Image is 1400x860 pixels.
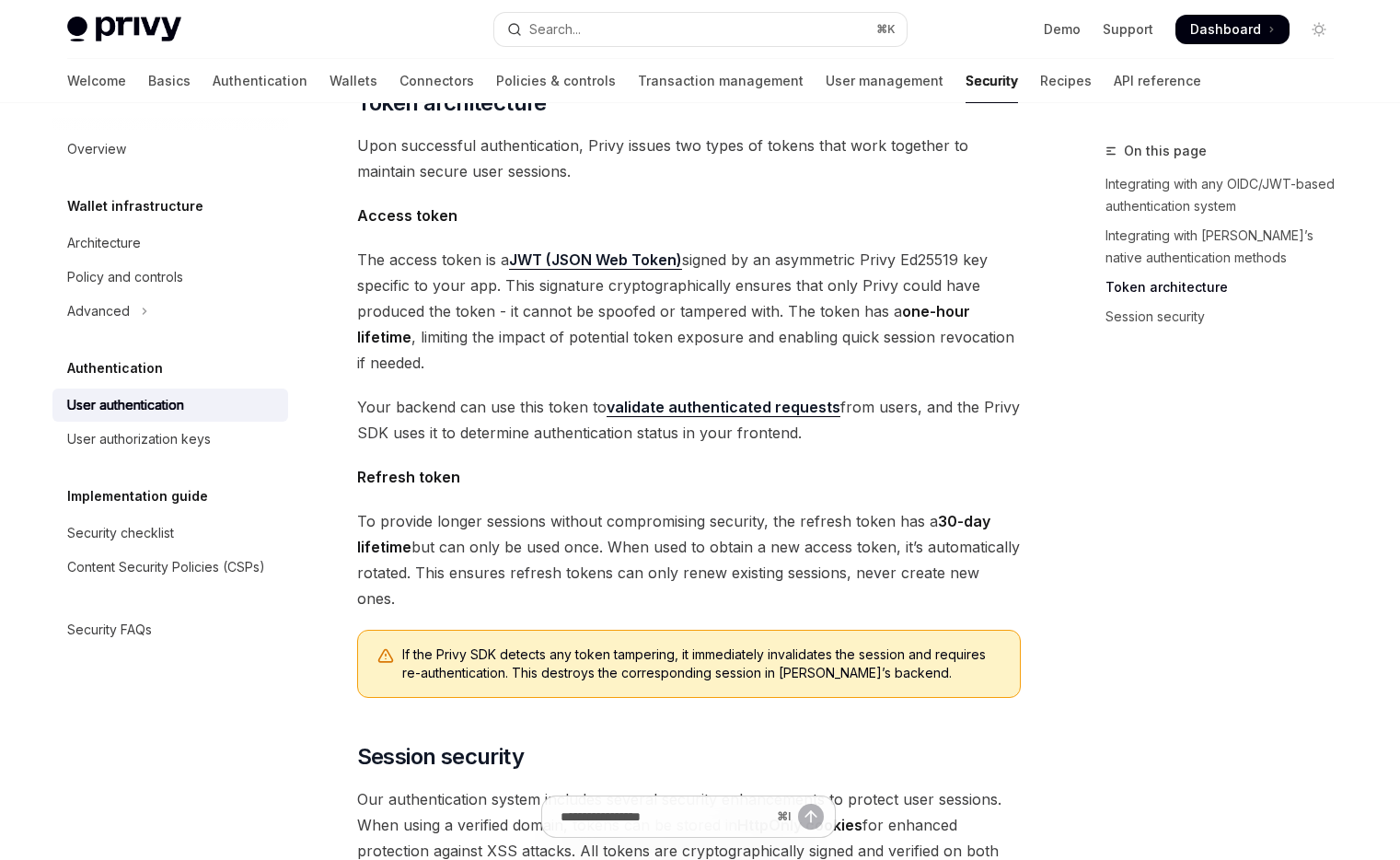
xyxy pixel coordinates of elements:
[67,485,208,507] h5: Implementation guide
[638,59,804,103] a: Transaction management
[67,522,174,544] div: Security checklist
[148,59,191,103] a: Basics
[1044,20,1081,39] a: Demo
[67,232,141,254] div: Architecture
[52,613,288,646] a: Security FAQs
[67,266,183,288] div: Policy and controls
[1105,302,1348,331] a: Session security
[357,133,1021,184] span: Upon successful authentication, Privy issues two types of tokens that work together to maintain s...
[357,88,547,118] span: Token architecture
[52,551,288,584] a: Content Security Policies (CSPs)
[1190,20,1261,39] span: Dashboard
[1124,140,1207,162] span: On this page
[529,18,581,41] div: Search...
[357,742,524,772] span: Session security
[330,59,377,103] a: Wallets
[52,261,288,294] a: Policy and controls
[357,247,1021,376] span: The access token is a signed by an asymmetric Privy Ed25519 key specific to your app. This signat...
[1105,169,1348,221] a: Integrating with any OIDC/JWT-based authentication system
[67,428,211,450] div: User authorization keys
[67,195,203,217] h5: Wallet infrastructure
[52,389,288,422] a: User authentication
[1040,59,1092,103] a: Recipes
[67,619,152,641] div: Security FAQs
[1304,15,1334,44] button: Toggle dark mode
[1114,59,1201,103] a: API reference
[357,508,1021,611] span: To provide longer sessions without compromising security, the refresh token has a but can only be...
[67,59,126,103] a: Welcome
[1105,273,1348,302] a: Token architecture
[561,796,769,837] input: Ask a question...
[357,512,990,556] strong: 30-day lifetime
[402,645,1001,682] span: If the Privy SDK detects any token tampering, it immediately invalidates the session and requires...
[52,133,288,166] a: Overview
[1103,20,1153,39] a: Support
[52,423,288,456] a: User authorization keys
[509,250,682,270] a: JWT (JSON Web Token)
[67,357,163,379] h5: Authentication
[67,17,181,42] img: light logo
[67,556,265,578] div: Content Security Policies (CSPs)
[496,59,616,103] a: Policies & controls
[376,647,395,666] svg: Warning
[357,394,1021,446] span: Your backend can use this token to from users, and the Privy SDK uses it to determine authenticat...
[357,206,457,225] strong: Access token
[67,300,130,322] div: Advanced
[213,59,307,103] a: Authentication
[52,295,288,328] button: Toggle Advanced section
[67,138,126,160] div: Overview
[876,22,896,37] span: ⌘ K
[826,59,943,103] a: User management
[52,517,288,550] a: Security checklist
[357,468,460,486] strong: Refresh token
[494,13,907,46] button: Open search
[1105,221,1348,273] a: Integrating with [PERSON_NAME]’s native authentication methods
[67,394,184,416] div: User authentication
[607,398,840,417] a: validate authenticated requests
[1175,15,1290,44] a: Dashboard
[966,59,1018,103] a: Security
[399,59,474,103] a: Connectors
[798,804,824,830] button: Send message
[52,227,288,260] a: Architecture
